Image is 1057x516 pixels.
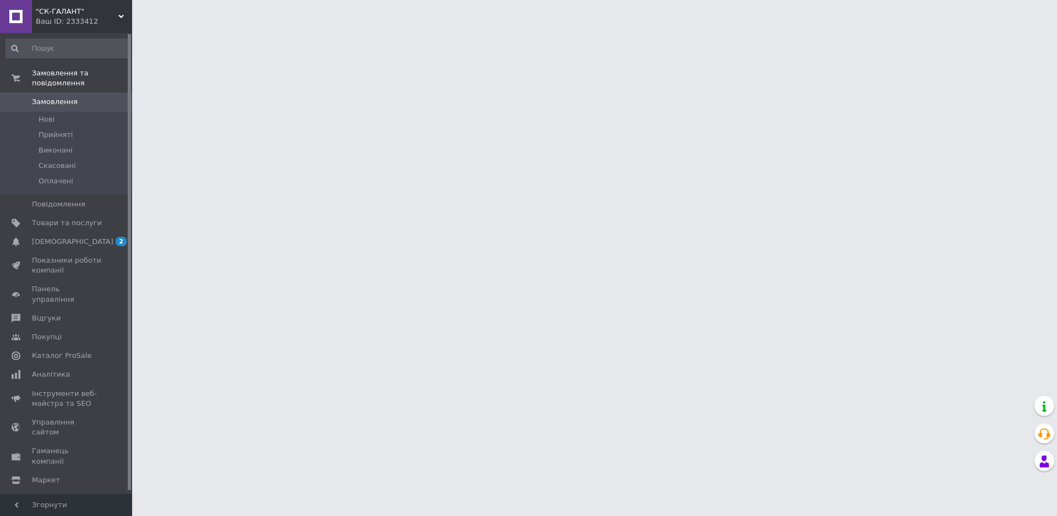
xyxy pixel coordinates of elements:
span: Товари та послуги [32,218,102,228]
span: Покупці [32,332,62,342]
span: Замовлення [32,97,78,107]
span: Каталог ProSale [32,351,91,361]
span: Виконані [39,145,73,155]
span: Відгуки [32,313,61,323]
span: Аналітика [32,370,70,379]
span: Повідомлення [32,199,85,209]
span: Гаманець компанії [32,446,102,466]
span: Нові [39,115,55,124]
span: Маркет [32,475,60,485]
span: Замовлення та повідомлення [32,68,132,88]
span: 2 [116,237,127,246]
span: Оплачені [39,176,73,186]
span: Панель управління [32,284,102,304]
span: Прийняті [39,130,73,140]
input: Пошук [6,39,130,58]
span: Інструменти веб-майстра та SEO [32,389,102,409]
span: Скасовані [39,161,76,171]
span: "СК-ГАЛАНТ" [36,7,118,17]
span: Управління сайтом [32,417,102,437]
span: Показники роботи компанії [32,256,102,275]
span: [DEMOGRAPHIC_DATA] [32,237,113,247]
div: Ваш ID: 2333412 [36,17,132,26]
